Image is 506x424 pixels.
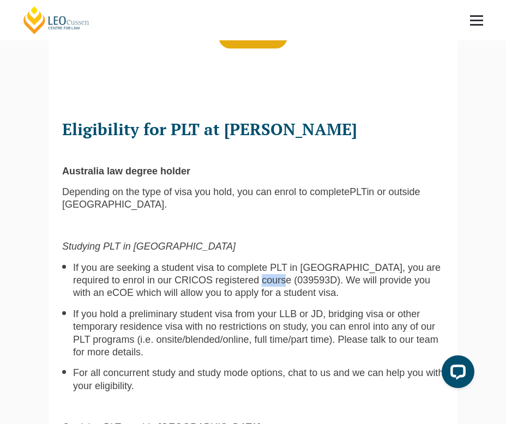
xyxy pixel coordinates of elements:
span: PLT [350,186,366,197]
iframe: LiveChat chat widget [433,351,479,397]
a: [PERSON_NAME] Centre for Law [22,5,91,35]
span: Depending on the type of visa you hold, y [62,186,242,197]
span: Australia law degree holder [62,166,190,177]
span: Studying PLT in [GEOGRAPHIC_DATA] [62,241,236,252]
span: If you hold a preliminary student visa from your LLB or JD, bridging visa or other temporary resi... [73,308,438,358]
span: Eligibility for PLT at [PERSON_NAME] [62,118,357,140]
span: For all concurrent study and study mode options, chat to us and we can help you with your eligibi... [73,367,443,391]
span: If you are seeking a student visa to complete PLT in [GEOGRAPHIC_DATA], you are required to enrol... [73,262,441,299]
span: ou can enrol to complete [242,186,350,197]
